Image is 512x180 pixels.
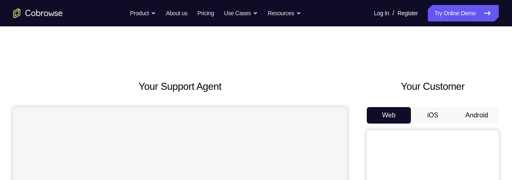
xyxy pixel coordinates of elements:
[374,5,389,21] a: Log In
[166,5,187,21] a: About us
[392,8,394,18] span: /
[428,5,499,21] a: Try Online Demo
[130,5,156,21] button: Product
[455,107,499,124] button: Android
[367,79,499,94] h2: Your Customer
[268,5,301,21] button: Resources
[367,107,411,124] button: Web
[13,8,63,18] a: Go to the home page
[197,5,214,21] a: Pricing
[224,5,258,21] button: Use Cases
[411,107,455,124] button: iOS
[13,79,347,94] h2: Your Support Agent
[398,5,418,21] a: Register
